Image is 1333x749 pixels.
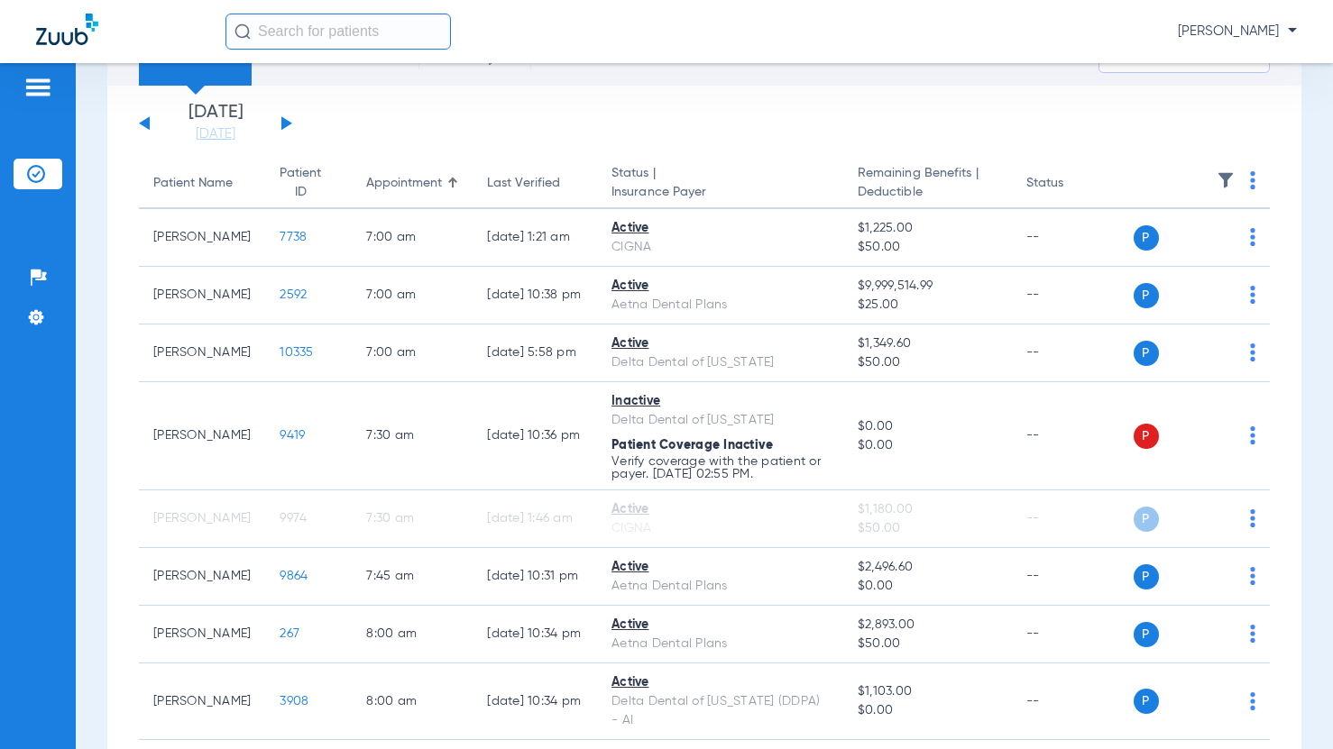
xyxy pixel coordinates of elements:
[366,174,458,193] div: Appointment
[280,695,308,708] span: 3908
[225,14,451,50] input: Search for patients
[611,673,829,692] div: Active
[280,346,313,359] span: 10335
[858,417,997,436] span: $0.00
[1217,171,1235,189] img: filter.svg
[139,663,265,740] td: [PERSON_NAME]
[1178,23,1297,41] span: [PERSON_NAME]
[611,439,773,452] span: Patient Coverage Inactive
[139,324,265,382] td: [PERSON_NAME]
[611,296,829,315] div: Aetna Dental Plans
[139,490,265,548] td: [PERSON_NAME]
[153,174,233,193] div: Patient Name
[280,164,337,202] div: Patient ID
[611,455,829,480] p: Verify coverage with the patient or payer. [DATE] 02:55 PM.
[858,353,997,372] span: $50.00
[280,429,305,442] span: 9419
[1243,662,1333,749] div: Chat Widget
[161,125,270,143] a: [DATE]
[1250,426,1255,444] img: group-dot-blue.svg
[1012,548,1134,606] td: --
[1012,267,1134,324] td: --
[1250,286,1255,304] img: group-dot-blue.svg
[280,288,307,301] span: 2592
[1250,567,1255,585] img: group-dot-blue.svg
[611,577,829,596] div: Aetna Dental Plans
[352,490,473,548] td: 7:30 AM
[1250,343,1255,361] img: group-dot-blue.svg
[858,183,997,202] span: Deductible
[611,238,829,257] div: CIGNA
[858,701,997,720] span: $0.00
[473,209,597,267] td: [DATE] 1:21 AM
[1134,564,1159,589] span: P
[473,548,597,606] td: [DATE] 10:31 PM
[858,500,997,519] span: $1,180.00
[352,324,473,382] td: 7:00 AM
[611,616,829,635] div: Active
[473,663,597,740] td: [DATE] 10:34 PM
[611,334,829,353] div: Active
[1134,622,1159,647] span: P
[139,606,265,663] td: [PERSON_NAME]
[1250,171,1255,189] img: group-dot-blue.svg
[1250,228,1255,246] img: group-dot-blue.svg
[1012,324,1134,382] td: --
[473,490,597,548] td: [DATE] 1:46 AM
[139,267,265,324] td: [PERSON_NAME]
[611,183,829,202] span: Insurance Payer
[473,324,597,382] td: [DATE] 5:58 PM
[858,334,997,353] span: $1,349.60
[153,174,251,193] div: Patient Name
[280,231,307,243] span: 7738
[352,606,473,663] td: 8:00 AM
[139,382,265,490] td: [PERSON_NAME]
[611,277,829,296] div: Active
[611,353,829,372] div: Delta Dental of [US_STATE]
[280,164,321,202] div: Patient ID
[352,209,473,267] td: 7:00 AM
[858,616,997,635] span: $2,893.00
[352,663,473,740] td: 8:00 AM
[36,14,98,45] img: Zuub Logo
[611,519,829,538] div: CIGNA
[611,500,829,519] div: Active
[858,519,997,538] span: $50.00
[843,159,1012,209] th: Remaining Benefits |
[1012,663,1134,740] td: --
[858,577,997,596] span: $0.00
[1250,625,1255,643] img: group-dot-blue.svg
[23,77,52,98] img: hamburger-icon
[611,392,829,411] div: Inactive
[611,558,829,577] div: Active
[352,548,473,606] td: 7:45 AM
[858,296,997,315] span: $25.00
[487,174,583,193] div: Last Verified
[858,238,997,257] span: $50.00
[611,692,829,730] div: Delta Dental of [US_STATE] (DDPA) - AI
[1134,225,1159,251] span: P
[366,174,442,193] div: Appointment
[139,209,265,267] td: [PERSON_NAME]
[597,159,843,209] th: Status |
[1012,159,1134,209] th: Status
[858,558,997,577] span: $2,496.60
[611,219,829,238] div: Active
[487,174,560,193] div: Last Verified
[611,635,829,653] div: Aetna Dental Plans
[858,219,997,238] span: $1,225.00
[858,436,997,455] span: $0.00
[161,104,270,143] li: [DATE]
[1134,507,1159,532] span: P
[1134,424,1159,449] span: P
[139,548,265,606] td: [PERSON_NAME]
[280,570,308,582] span: 9864
[1134,689,1159,714] span: P
[473,382,597,490] td: [DATE] 10:36 PM
[611,411,829,430] div: Delta Dental of [US_STATE]
[473,267,597,324] td: [DATE] 10:38 PM
[1134,341,1159,366] span: P
[1012,606,1134,663] td: --
[352,267,473,324] td: 7:00 AM
[280,627,299,640] span: 267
